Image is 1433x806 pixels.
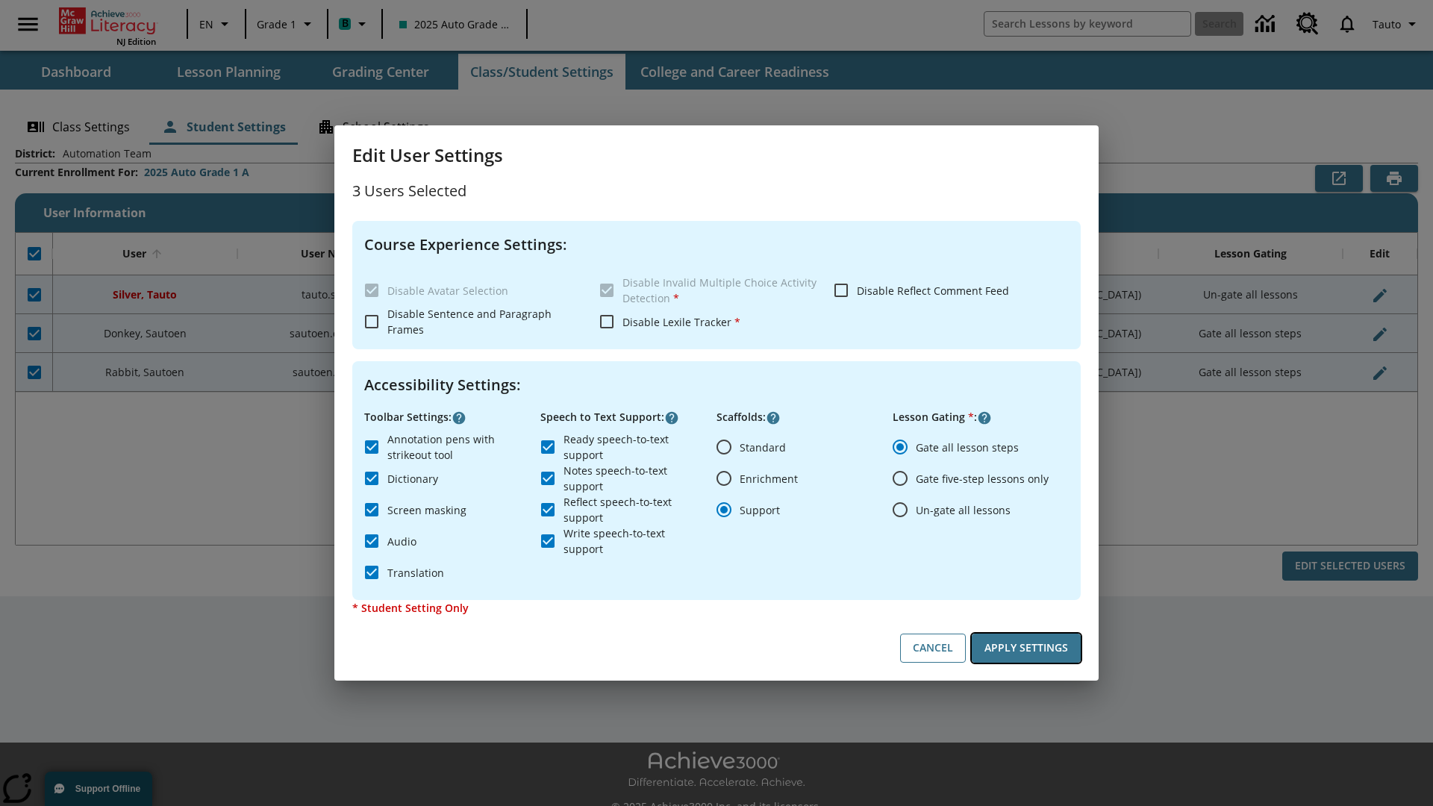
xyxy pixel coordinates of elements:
[540,409,716,425] p: Speech to Text Support :
[916,502,1011,518] span: Un-gate all lessons
[977,410,992,425] button: Click here to know more about
[740,502,780,518] span: Support
[563,463,705,494] span: Notes speech-to-text support
[387,307,552,337] span: Disable Sentence and Paragraph Frames
[740,471,798,487] span: Enrichment
[364,373,1069,397] h4: Accessibility Settings :
[664,410,679,425] button: Click here to know more about
[857,284,1009,298] span: Disable Reflect Comment Feed
[591,275,822,306] label: These settings are specific to individual classes. To see these settings or make changes, please ...
[352,179,1081,203] p: 3 Users Selected
[364,233,1069,257] h4: Course Experience Settings :
[563,525,705,557] span: Write speech-to-text support
[387,284,508,298] span: Disable Avatar Selection
[387,502,466,518] span: Screen masking
[716,409,893,425] p: Scaffolds :
[622,315,740,329] span: Disable Lexile Tracker
[740,440,786,455] span: Standard
[893,409,1069,425] p: Lesson Gating :
[452,410,466,425] button: Click here to know more about
[352,143,1081,167] h3: Edit User Settings
[352,600,1081,616] p: * Student Setting Only
[900,634,966,663] button: Cancel
[916,471,1049,487] span: Gate five-step lessons only
[387,471,438,487] span: Dictionary
[387,565,444,581] span: Translation
[916,440,1019,455] span: Gate all lesson steps
[364,409,540,425] p: Toolbar Settings :
[387,431,528,463] span: Annotation pens with strikeout tool
[972,634,1081,663] button: Apply Settings
[563,431,705,463] span: Ready speech-to-text support
[356,275,587,306] label: These settings are specific to individual classes. To see these settings or make changes, please ...
[387,534,416,549] span: Audio
[563,494,705,525] span: Reflect speech-to-text support
[622,275,817,305] span: Disable Invalid Multiple Choice Activity Detection
[766,410,781,425] button: Click here to know more about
